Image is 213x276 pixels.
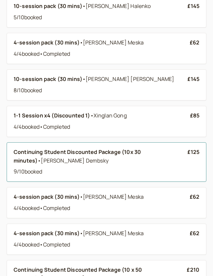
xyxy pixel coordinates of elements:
[14,50,190,58] div: 4 / 4 booked Completed
[14,75,199,95] a: 10-session pack (30 mins)•[PERSON_NAME] [PERSON_NAME] 8/10booked£145
[83,39,144,46] span: [PERSON_NAME] Meska
[83,193,144,200] span: [PERSON_NAME] Meska
[187,148,199,156] b: £125
[14,39,80,46] b: 4-session pack (30 mins)
[190,230,199,237] b: £62
[39,123,43,130] span: •
[14,13,187,22] div: 5 / 10 booked
[187,75,199,83] b: £145
[14,75,82,83] b: 10-session pack (30 mins)
[180,244,213,276] iframe: Chat Widget
[82,75,86,83] span: •
[80,39,83,46] span: •
[14,241,190,249] div: 4 / 4 booked Completed
[80,230,83,237] span: •
[14,38,199,58] a: 4-session pack (30 mins)•[PERSON_NAME] Meska 4/4booked•Completed£62
[82,2,86,10] span: •
[187,2,199,10] b: £145
[39,204,43,212] span: •
[39,50,43,57] span: •
[14,123,190,131] div: 4 / 4 booked Completed
[80,193,83,200] span: •
[14,193,199,213] a: 4-session pack (30 mins)•[PERSON_NAME] Meska 4/4booked•Completed£62
[14,229,199,249] a: 4-session pack (30 mins)•[PERSON_NAME] Meska 4/4booked•Completed£62
[83,230,144,237] span: [PERSON_NAME] Meska
[14,168,187,176] div: 9 / 10 booked
[14,2,82,10] b: 10-session pack (30 mins)
[14,204,190,213] div: 4 / 4 booked Completed
[14,112,90,119] b: 1-1 Session x4 (Discounted 1)
[14,230,80,237] b: 4-session pack (30 mins)
[41,157,108,164] span: [PERSON_NAME] Dembsky
[14,2,199,22] a: 10-session pack (30 mins)•[PERSON_NAME] Halenko 5/10booked£145
[14,148,199,176] a: Continuing Student Discounted Package (10x 30 minutes)•[PERSON_NAME] Dembsky 9/10booked£125
[190,193,199,200] b: £62
[39,241,43,248] span: •
[94,112,127,119] span: Xinglan Gong
[86,2,151,10] span: [PERSON_NAME] Halenko
[37,157,41,164] span: •
[14,148,141,164] b: Continuing Student Discounted Package (10x 30 minutes)
[14,86,187,95] div: 8 / 10 booked
[86,75,174,83] span: [PERSON_NAME] [PERSON_NAME]
[190,112,199,119] b: £85
[90,112,94,119] span: •
[14,111,199,131] a: 1-1 Session x4 (Discounted 1)•Xinglan Gong 4/4booked•Completed£85
[14,193,80,200] b: 4-session pack (30 mins)
[190,39,199,46] b: £62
